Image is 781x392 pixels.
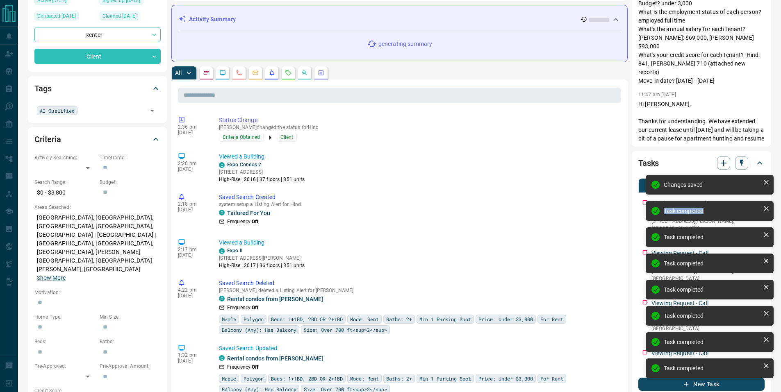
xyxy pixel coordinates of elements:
p: generating summary [378,40,432,48]
p: High-Rise | 2017 | 36 floors | 351 units [219,262,305,269]
p: Budget: [100,179,161,186]
p: Min Size: [100,313,161,321]
p: [STREET_ADDRESS][PERSON_NAME] [219,254,305,262]
p: High-Rise | 2016 | 37 floors | 351 units [219,176,305,183]
p: Timeframe: [100,154,161,161]
strong: Off [252,219,258,224]
p: Pre-Approved: [34,363,96,370]
svg: Notes [203,70,209,76]
span: Criteria Obtained [223,133,260,141]
p: Areas Searched: [34,204,161,211]
span: Maple [222,374,236,383]
p: Viewed a Building [219,238,618,247]
svg: Opportunities [301,70,308,76]
strong: Off [252,305,258,310]
p: [DATE] [178,207,207,213]
span: For Rent [540,374,563,383]
p: Viewed a Building [219,152,618,161]
span: Beds: 1+1BD, 2BD OR 2+1BD [271,315,343,323]
h2: Tags [34,82,51,95]
p: 2:17 pm [178,247,207,252]
span: Beds: 1+1BD, 2BD OR 2+1BD [271,374,343,383]
p: Baths: [100,338,161,345]
p: Saved Search Deleted [219,279,618,288]
a: Rental condos from [PERSON_NAME] [227,296,323,302]
div: Task completed [664,208,760,214]
div: condos.ca [219,296,225,301]
h2: Tasks [638,156,659,170]
div: Changes saved [664,181,760,188]
span: Polygon [244,315,264,323]
p: $0 - $3,800 [34,186,96,199]
p: [STREET_ADDRESS] [219,168,305,176]
p: Actively Searching: [34,154,96,161]
span: Price: Under $3,000 [478,315,533,323]
span: Baths: 2+ [386,315,412,323]
strong: Off [252,364,258,370]
p: Frequency: [227,218,258,225]
p: [GEOGRAPHIC_DATA], [GEOGRAPHIC_DATA], [GEOGRAPHIC_DATA], [GEOGRAPHIC_DATA], [GEOGRAPHIC_DATA] | [... [34,211,161,285]
svg: Lead Browsing Activity [219,70,226,76]
p: [DATE] [178,252,207,258]
p: Status Change [219,116,618,125]
p: Saved Search Created [219,193,618,202]
span: Mode: Rent [350,374,379,383]
p: Beds: [34,338,96,345]
div: condos.ca [219,162,225,168]
button: Open [146,105,158,116]
svg: Requests [285,70,291,76]
div: Activity Summary [178,12,621,27]
div: condos.ca [219,210,225,215]
div: Task completed [664,313,760,319]
p: 2:36 pm [178,124,207,130]
span: Price: Under $3,000 [478,374,533,383]
p: Home Type: [34,313,96,321]
div: Tasks [638,153,765,173]
span: For Rent [540,315,563,323]
svg: Calls [236,70,242,76]
p: 11:47 am [DATE] [638,92,676,97]
svg: Emails [252,70,259,76]
button: New Task [638,378,765,391]
div: Task completed [664,365,760,372]
p: All [175,70,182,76]
p: Pre-Approval Amount: [100,363,161,370]
h2: Criteria [34,133,61,146]
p: [PERSON_NAME] changed the status for Hind [219,125,618,130]
p: [DATE] [178,130,207,136]
span: Baths: 2+ [386,374,412,383]
span: Contacted [DATE] [37,12,76,20]
svg: Agent Actions [318,70,324,76]
p: Frequency: [227,304,258,311]
p: Motivation: [34,289,161,296]
a: Tailored For You [227,210,270,216]
span: Mode: Rent [350,315,379,323]
p: 2:18 pm [178,201,207,207]
p: 4:22 pm [178,287,207,293]
p: Frequency: [227,363,258,371]
div: condos.ca [219,248,225,254]
a: Expo II [227,248,242,254]
span: Maple [222,315,236,323]
div: Client [34,49,161,64]
span: Polygon [244,374,264,383]
p: [DATE] [178,293,207,299]
p: Hi [PERSON_NAME], Thanks for understanding. We have extended our current lease until [DATE] and w... [638,100,765,177]
div: condos.ca [219,355,225,361]
p: [PERSON_NAME] deleted a Listing Alert for [PERSON_NAME] [219,288,618,293]
p: Activity Summary [189,15,236,24]
a: Expo Condos 2 [227,162,261,168]
p: Saved Search Updated [219,344,618,353]
div: Mon Dec 23 2024 [34,11,96,23]
span: Claimed [DATE] [102,12,137,20]
span: AI Qualified [40,106,75,115]
p: 2:20 pm [178,161,207,166]
span: Min 1 Parking Spot [419,374,471,383]
div: Mon Nov 25 2024 [100,11,161,23]
div: Task completed [664,286,760,293]
span: Min 1 Parking Spot [419,315,471,323]
span: Balcony (Any): Has Balcony [222,326,296,334]
button: Show More [37,274,66,282]
div: Task completed [664,234,760,240]
span: Size: Over 700 ft<sup>2</sup> [304,326,387,334]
